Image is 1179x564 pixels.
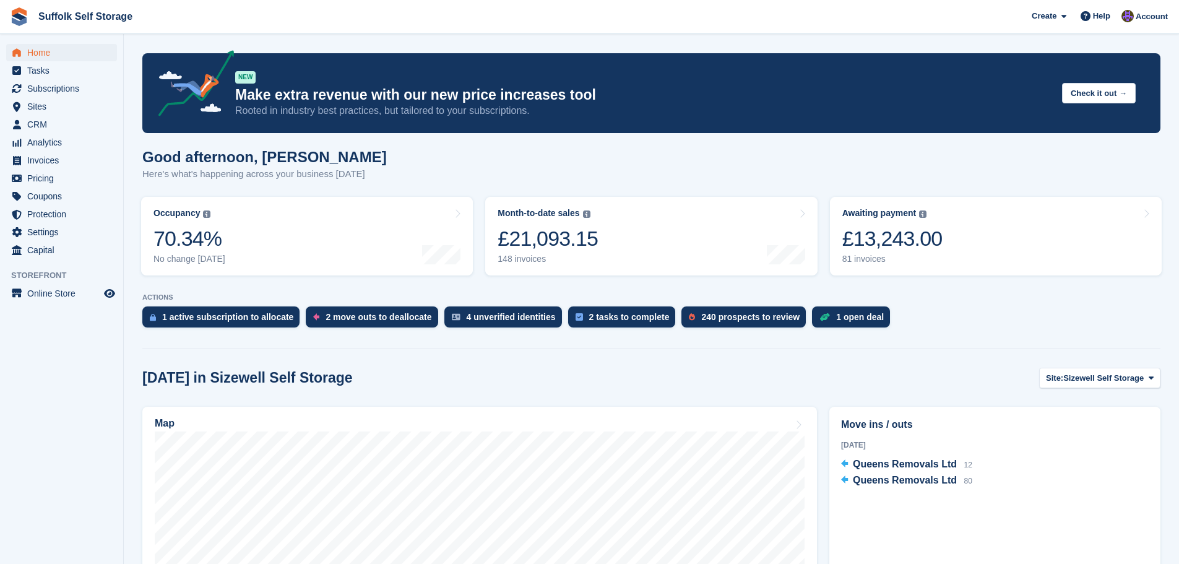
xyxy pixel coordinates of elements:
a: Month-to-date sales £21,093.15 148 invoices [485,197,817,275]
img: icon-info-grey-7440780725fd019a000dd9b08b2336e03edf1995a4989e88bcd33f0948082b44.svg [583,210,590,218]
div: 1 open deal [836,312,884,322]
a: Awaiting payment £13,243.00 81 invoices [830,197,1162,275]
div: Month-to-date sales [498,208,579,219]
span: Capital [27,241,101,259]
img: icon-info-grey-7440780725fd019a000dd9b08b2336e03edf1995a4989e88bcd33f0948082b44.svg [203,210,210,218]
img: prospect-51fa495bee0391a8d652442698ab0144808aea92771e9ea1ae160a38d050c398.svg [689,313,695,321]
span: Coupons [27,188,101,205]
span: Sizewell Self Storage [1063,372,1144,384]
h2: Map [155,418,175,429]
a: 2 tasks to complete [568,306,682,334]
button: Check it out → [1062,83,1136,103]
span: Settings [27,223,101,241]
a: Preview store [102,286,117,301]
a: menu [6,188,117,205]
div: 4 unverified identities [467,312,556,322]
a: menu [6,44,117,61]
a: menu [6,241,117,259]
span: Sites [27,98,101,115]
a: 1 open deal [812,306,896,334]
div: 70.34% [153,226,225,251]
a: Queens Removals Ltd 12 [841,457,972,473]
h2: Move ins / outs [841,417,1149,432]
a: Suffolk Self Storage [33,6,137,27]
span: Invoices [27,152,101,169]
a: Occupancy 70.34% No change [DATE] [141,197,473,275]
div: £21,093.15 [498,226,598,251]
span: Create [1032,10,1056,22]
div: 2 move outs to deallocate [326,312,431,322]
div: No change [DATE] [153,254,225,264]
a: menu [6,62,117,79]
p: Here's what's happening across your business [DATE] [142,167,387,181]
p: Make extra revenue with our new price increases tool [235,86,1052,104]
div: 1 active subscription to allocate [162,312,293,322]
span: Subscriptions [27,80,101,97]
img: price-adjustments-announcement-icon-8257ccfd72463d97f412b2fc003d46551f7dbcb40ab6d574587a9cd5c0d94... [148,50,235,121]
img: verify_identity-adf6edd0f0f0b5bbfe63781bf79b02c33cf7c696d77639b501bdc392416b5a36.svg [452,313,460,321]
a: 2 move outs to deallocate [306,306,444,334]
h1: Good afternoon, [PERSON_NAME] [142,149,387,165]
a: menu [6,170,117,187]
img: task-75834270c22a3079a89374b754ae025e5fb1db73e45f91037f5363f120a921f8.svg [576,313,583,321]
a: menu [6,152,117,169]
div: [DATE] [841,440,1149,451]
span: Storefront [11,269,123,282]
span: Pricing [27,170,101,187]
a: Queens Removals Ltd 80 [841,473,972,489]
span: Account [1136,11,1168,23]
span: 80 [964,477,972,485]
div: 2 tasks to complete [589,312,670,322]
div: Awaiting payment [842,208,917,219]
img: icon-info-grey-7440780725fd019a000dd9b08b2336e03edf1995a4989e88bcd33f0948082b44.svg [919,210,926,218]
span: Site: [1046,372,1063,384]
img: active_subscription_to_allocate_icon-d502201f5373d7db506a760aba3b589e785aa758c864c3986d89f69b8ff3... [150,313,156,321]
h2: [DATE] in Sizewell Self Storage [142,370,353,386]
a: menu [6,206,117,223]
button: Site: Sizewell Self Storage [1039,368,1160,388]
img: move_outs_to_deallocate_icon-f764333ba52eb49d3ac5e1228854f67142a1ed5810a6f6cc68b1a99e826820c5.svg [313,313,319,321]
a: menu [6,223,117,241]
span: 12 [964,461,972,469]
div: £13,243.00 [842,226,943,251]
span: Queens Removals Ltd [853,459,957,469]
span: Queens Removals Ltd [853,475,957,485]
a: menu [6,80,117,97]
a: 240 prospects to review [681,306,812,334]
span: Analytics [27,134,101,151]
div: Occupancy [153,208,200,219]
div: 81 invoices [842,254,943,264]
div: 240 prospects to review [701,312,800,322]
span: CRM [27,116,101,133]
span: Online Store [27,285,101,302]
span: Help [1093,10,1110,22]
span: Home [27,44,101,61]
a: menu [6,98,117,115]
a: menu [6,134,117,151]
img: Emma [1121,10,1134,22]
a: menu [6,285,117,302]
img: deal-1b604bf984904fb50ccaf53a9ad4b4a5d6e5aea283cecdc64d6e3604feb123c2.svg [819,313,830,321]
p: ACTIONS [142,293,1160,302]
p: Rooted in industry best practices, but tailored to your subscriptions. [235,104,1052,118]
img: stora-icon-8386f47178a22dfd0bd8f6a31ec36ba5ce8667c1dd55bd0f319d3a0aa187defe.svg [10,7,28,26]
a: menu [6,116,117,133]
div: 148 invoices [498,254,598,264]
a: 1 active subscription to allocate [142,306,306,334]
div: NEW [235,71,256,84]
span: Protection [27,206,101,223]
span: Tasks [27,62,101,79]
a: 4 unverified identities [444,306,568,334]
